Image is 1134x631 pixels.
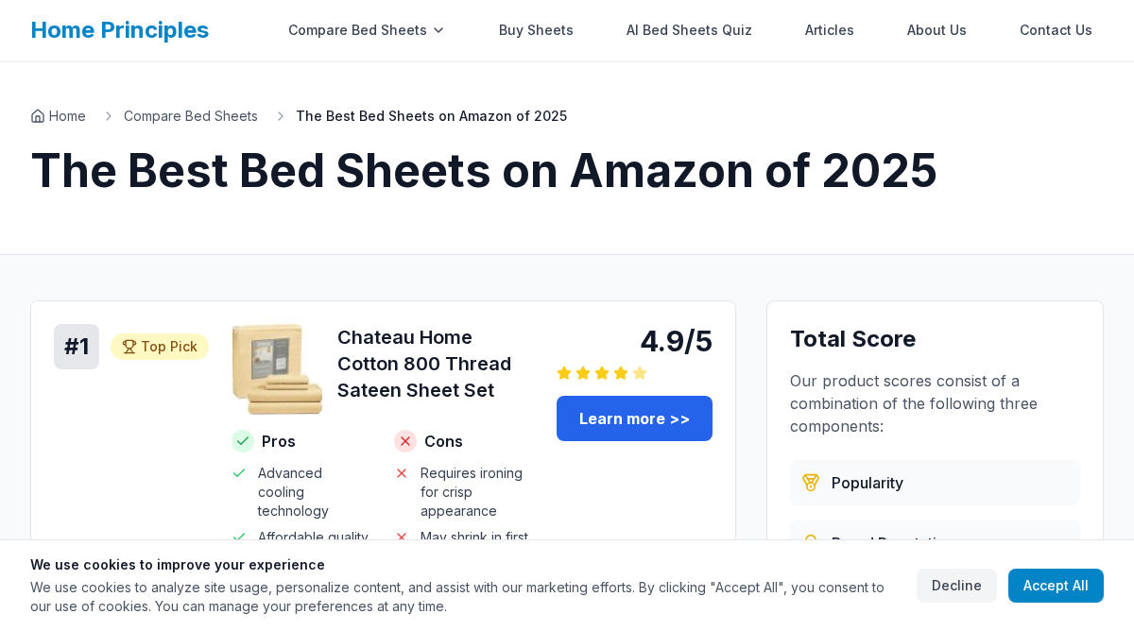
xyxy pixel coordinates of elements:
a: About Us [896,11,978,49]
div: Based on customer reviews, ratings, and sales data [790,460,1080,505]
span: The Best Bed Sheets on Amazon of 2025 [296,107,567,126]
p: We use cookies to analyze site usage, personalize content, and assist with our marketing efforts.... [30,578,902,616]
a: Home [30,107,86,126]
a: Contact Us [1008,11,1104,49]
span: Requires ironing for crisp appearance [421,464,534,520]
p: Our product scores consist of a combination of the following three components: [790,369,1080,437]
h3: We use cookies to improve your experience [30,555,902,574]
h4: Pros [232,430,371,452]
span: Top Pick [141,337,198,356]
a: Articles [794,11,866,49]
span: May shrink in first wash [421,528,534,566]
button: Decline [917,569,997,603]
span: Brand Reputation [832,532,954,554]
h3: Chateau Home Cotton 800 Thread Sateen Sheet Set [337,324,534,403]
a: Home Principles [30,16,209,43]
span: Affordable quality option [258,528,371,566]
a: Learn more >> [557,396,713,441]
div: 4.9/5 [557,324,713,358]
h4: Cons [394,430,534,452]
a: Compare Bed Sheets [124,107,258,126]
button: Accept All [1008,569,1104,603]
div: Compare Bed Sheets [277,11,457,49]
img: Chateau Home Cotton 800 Thread Sateen Sheet Set - Cotton product image [232,324,322,415]
nav: Breadcrumb [30,107,1104,126]
a: Buy Sheets [488,11,585,49]
span: Popularity [832,471,903,494]
span: Advanced cooling technology [258,464,371,520]
h1: The Best Bed Sheets on Amazon of 2025 [30,148,1104,194]
div: # 1 [54,324,99,369]
a: AI Bed Sheets Quiz [615,11,764,49]
h3: Total Score [790,324,1080,354]
div: Evaluated from brand history, quality standards, and market presence [790,520,1080,566]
